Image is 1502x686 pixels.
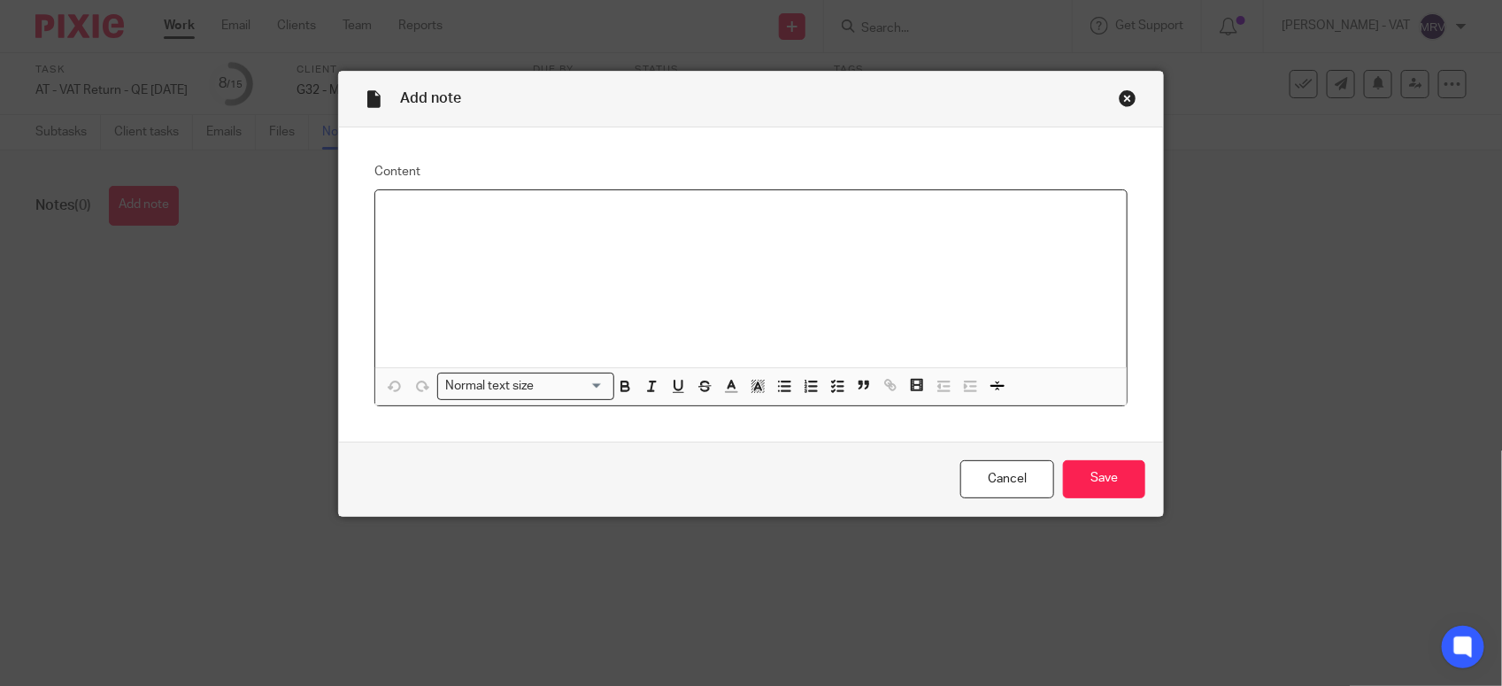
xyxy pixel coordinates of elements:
span: Add note [400,91,461,105]
div: Search for option [437,373,614,400]
input: Save [1063,460,1145,498]
span: Normal text size [442,377,538,396]
input: Search for option [540,377,604,396]
a: Cancel [960,460,1054,498]
div: Close this dialog window [1119,89,1136,107]
label: Content [374,163,1128,181]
